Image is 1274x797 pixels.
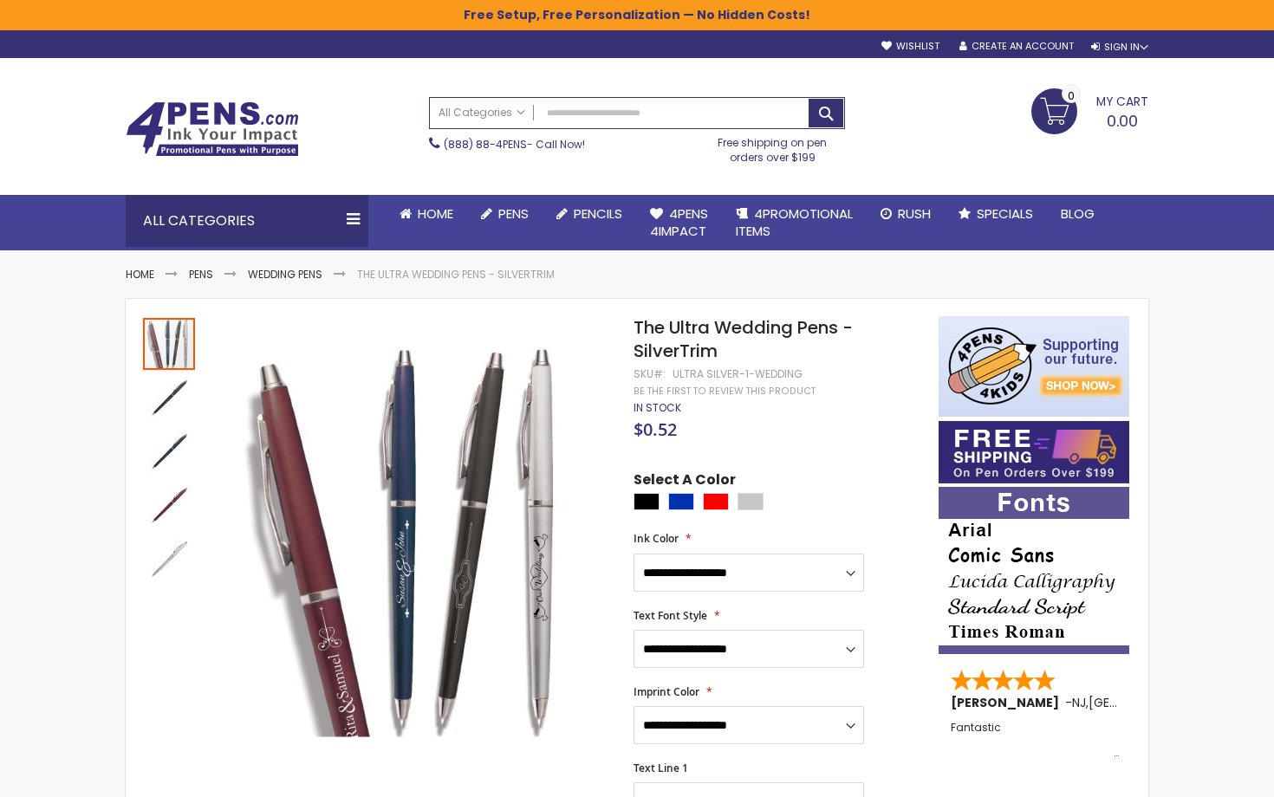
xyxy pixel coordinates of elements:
[951,694,1065,711] span: [PERSON_NAME]
[498,204,529,223] span: Pens
[126,195,368,247] div: All Categories
[722,195,867,251] a: 4PROMOTIONALITEMS
[634,608,707,623] span: Text Font Style
[143,533,195,585] img: The Ultra Wedding Pens - SilverTrim
[736,204,853,240] span: 4PROMOTIONAL ITEMS
[1068,87,1075,104] span: 0
[634,401,681,415] div: Availability
[945,195,1047,233] a: Specials
[977,204,1033,223] span: Specials
[700,129,846,164] div: Free shipping on pen orders over $199
[467,195,543,233] a: Pens
[738,493,764,510] div: Silver
[634,493,660,510] div: Black
[444,137,585,152] span: - Call Now!
[1061,204,1095,223] span: Blog
[143,531,195,585] div: The Ultra Wedding Pens - SilverTrim
[703,493,729,510] div: Red
[898,204,931,223] span: Rush
[143,424,197,477] div: The Ultra Wedding Pens - SilverTrim
[143,479,195,531] img: The Ultra Wedding Pens - SilverTrim
[634,470,736,494] span: Select A Color
[636,195,722,251] a: 4Pens4impact
[1089,694,1216,711] span: [GEOGRAPHIC_DATA]
[959,40,1074,53] a: Create an Account
[1107,110,1138,132] span: 0.00
[881,40,939,53] a: Wishlist
[634,315,853,363] span: The Ultra Wedding Pens - SilverTrim
[634,418,677,441] span: $0.52
[357,268,555,282] li: The Ultra Wedding Pens - SilverTrim
[439,106,525,120] span: All Categories
[143,316,197,370] div: The Ultra Wedding Pens - SilverTrim
[126,267,154,282] a: Home
[386,195,467,233] a: Home
[634,366,666,381] strong: SKU
[939,421,1129,483] img: Free shipping on orders over $199
[189,267,213,282] a: Pens
[634,761,688,775] span: Text Line 1
[418,204,453,223] span: Home
[668,493,694,510] div: Blue
[143,477,197,531] div: The Ultra Wedding Pens - SilverTrim
[634,531,679,546] span: Ink Color
[1031,88,1148,132] a: 0.00 0
[951,722,1119,759] div: Fantastic
[143,425,195,477] img: The Ultra Wedding Pens - SilverTrim
[673,367,803,381] div: Ultra Silver-1-wedding
[939,487,1129,654] img: font-personalization-examples
[1065,694,1216,711] span: - ,
[248,267,322,282] a: Wedding Pens
[430,98,534,126] a: All Categories
[634,684,699,699] span: Imprint Color
[634,385,816,398] a: Be the first to review this product
[444,137,527,152] a: (888) 88-4PENS
[543,195,636,233] a: Pencils
[214,341,610,737] img: The Ultra Wedding Pens - SilverTrim
[634,400,681,415] span: In stock
[867,195,945,233] a: Rush
[574,204,622,223] span: Pencils
[143,370,197,424] div: The Ultra Wedding Pens - SilverTrim
[143,372,195,424] img: The Ultra Wedding Pens - SilverTrim
[939,316,1129,417] img: 4pens 4 kids
[126,101,299,157] img: 4Pens Custom Pens and Promotional Products
[650,204,708,240] span: 4Pens 4impact
[1047,195,1108,233] a: Blog
[1091,41,1148,54] div: Sign In
[1072,694,1086,711] span: NJ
